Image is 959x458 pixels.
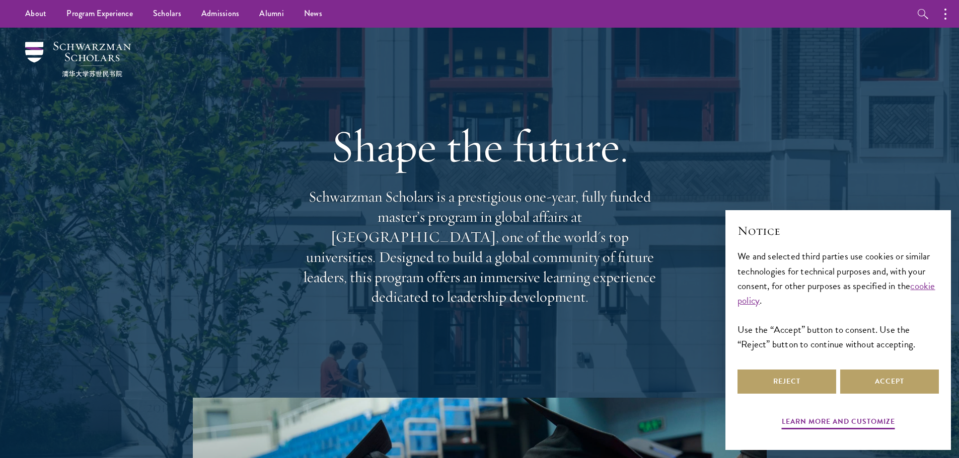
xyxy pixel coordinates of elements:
[782,415,895,431] button: Learn more and customize
[737,370,836,394] button: Reject
[737,222,939,239] h2: Notice
[840,370,939,394] button: Accept
[737,249,939,351] div: We and selected third parties use cookies or similar technologies for technical purposes and, wit...
[25,42,131,77] img: Schwarzman Scholars
[299,118,661,174] h1: Shape the future.
[737,279,935,308] a: cookie policy
[299,187,661,307] p: Schwarzman Scholars is a prestigious one-year, fully funded master’s program in global affairs at...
